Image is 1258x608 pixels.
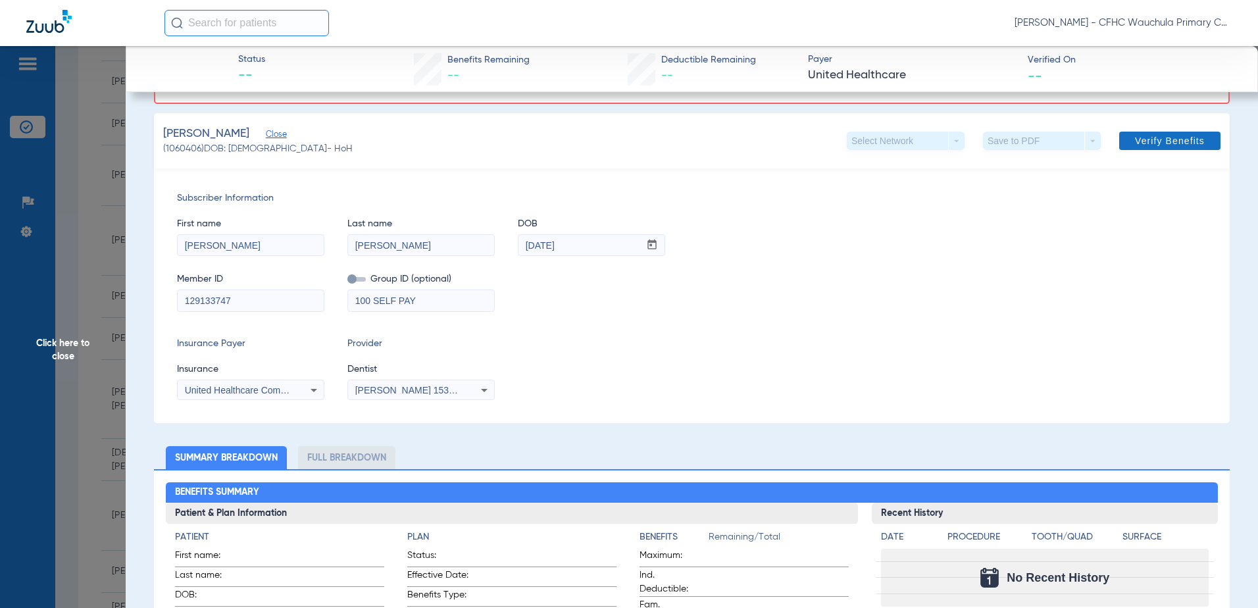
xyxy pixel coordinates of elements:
[640,530,709,544] h4: Benefits
[407,588,472,606] span: Benefits Type:
[26,10,72,33] img: Zuub Logo
[175,530,384,544] h4: Patient
[166,482,1219,503] h2: Benefits Summary
[518,217,665,231] span: DOB
[347,363,495,376] span: Dentist
[808,67,1017,84] span: United Healthcare
[355,385,485,395] span: [PERSON_NAME] 1538802673
[640,549,704,567] span: Maximum:
[640,530,709,549] app-breakdown-title: Benefits
[175,569,239,586] span: Last name:
[407,549,472,567] span: Status:
[1135,136,1205,146] span: Verify Benefits
[164,10,329,36] input: Search for patients
[238,67,265,86] span: --
[177,217,324,231] span: First name
[1028,53,1236,67] span: Verified On
[166,503,859,524] h3: Patient & Plan Information
[347,217,495,231] span: Last name
[447,70,459,82] span: --
[1028,68,1042,82] span: --
[881,530,936,549] app-breakdown-title: Date
[175,549,239,567] span: First name:
[298,446,395,469] li: Full Breakdown
[980,568,999,588] img: Calendar
[347,337,495,351] span: Provider
[881,530,936,544] h4: Date
[661,53,756,67] span: Deductible Remaining
[175,588,239,606] span: DOB:
[166,446,287,469] li: Summary Breakdown
[1007,571,1109,584] span: No Recent History
[407,569,472,586] span: Effective Date:
[163,142,353,156] span: (1060406) DOB: [DEMOGRAPHIC_DATA] - HoH
[407,530,616,544] h4: Plan
[947,530,1027,549] app-breakdown-title: Procedure
[709,530,849,549] span: Remaining/Total
[177,272,324,286] span: Member ID
[177,191,1207,205] span: Subscriber Information
[171,17,183,29] img: Search Icon
[1122,530,1209,544] h4: Surface
[872,503,1218,524] h3: Recent History
[347,272,495,286] span: Group ID (optional)
[640,235,665,256] button: Open calendar
[447,53,530,67] span: Benefits Remaining
[1032,530,1118,544] h4: Tooth/Quad
[185,385,329,395] span: United Healthcare Community Plan
[1032,530,1118,549] app-breakdown-title: Tooth/Quad
[163,126,249,142] span: [PERSON_NAME]
[266,130,278,142] span: Close
[1122,530,1209,549] app-breakdown-title: Surface
[177,337,324,351] span: Insurance Payer
[1015,16,1232,30] span: [PERSON_NAME] - CFHC Wauchula Primary Care Dental
[808,53,1017,66] span: Payer
[661,70,673,82] span: --
[1192,545,1258,608] iframe: Chat Widget
[1119,132,1220,150] button: Verify Benefits
[238,53,265,66] span: Status
[177,363,324,376] span: Insurance
[640,569,704,596] span: Ind. Deductible:
[947,530,1027,544] h4: Procedure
